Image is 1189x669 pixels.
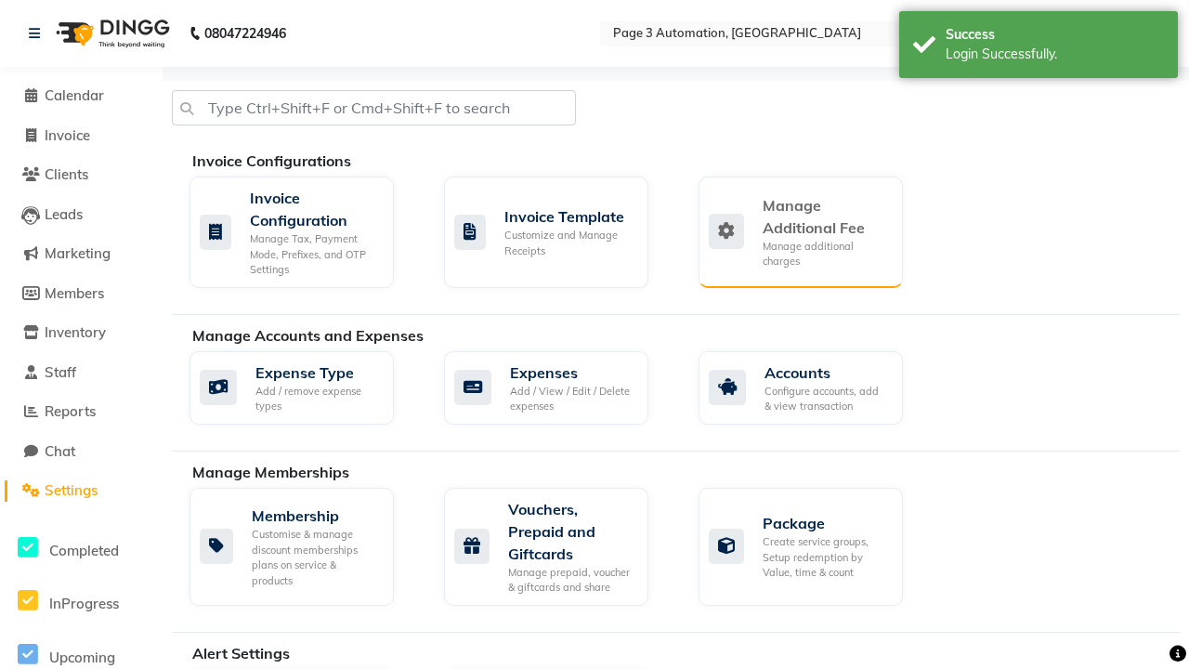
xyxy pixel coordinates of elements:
span: Clients [45,165,88,183]
div: Add / View / Edit / Delete expenses [510,384,634,414]
div: Expenses [510,361,634,384]
div: Manage additional charges [763,239,888,269]
div: Add / remove expense types [255,384,379,414]
span: Calendar [45,86,104,104]
div: Invoice Template [504,205,634,228]
div: Configure accounts, add & view transaction [764,384,888,414]
a: Invoice ConfigurationManage Tax, Payment Mode, Prefixes, and OTP Settings [189,177,416,288]
div: Manage Tax, Payment Mode, Prefixes, and OTP Settings [250,231,379,278]
a: Members [5,283,158,305]
div: Customize and Manage Receipts [504,228,634,258]
span: Chat [45,442,75,460]
a: Settings [5,480,158,502]
span: Inventory [45,323,106,341]
a: Manage Additional FeeManage additional charges [699,177,925,288]
a: Invoice [5,125,158,147]
div: Login Successfully. [946,45,1164,64]
a: Inventory [5,322,158,344]
a: Invoice TemplateCustomize and Manage Receipts [444,177,671,288]
a: PackageCreate service groups, Setup redemption by Value, time & count [699,488,925,606]
div: Package [763,512,888,534]
div: Create service groups, Setup redemption by Value, time & count [763,534,888,581]
span: Invoice [45,126,90,144]
div: Invoice Configuration [250,187,379,231]
span: Leads [45,205,83,223]
a: Clients [5,164,158,186]
a: Vouchers, Prepaid and GiftcardsManage prepaid, voucher & giftcards and share [444,488,671,606]
div: Customise & manage discount memberships plans on service & products [252,527,379,588]
a: Leads [5,204,158,226]
span: Staff [45,363,76,381]
span: Marketing [45,244,111,262]
span: Reports [45,402,96,420]
div: Vouchers, Prepaid and Giftcards [508,498,634,565]
div: Manage Additional Fee [763,194,888,239]
span: Members [45,284,104,302]
a: Staff [5,362,158,384]
img: logo [47,7,175,59]
div: Manage prepaid, voucher & giftcards and share [508,565,634,596]
a: Expense TypeAdd / remove expense types [189,351,416,425]
span: Settings [45,481,98,499]
a: MembershipCustomise & manage discount memberships plans on service & products [189,488,416,606]
div: Membership [252,505,379,527]
a: Calendar [5,85,158,107]
div: Accounts [764,361,888,384]
a: AccountsConfigure accounts, add & view transaction [699,351,925,425]
input: Type Ctrl+Shift+F or Cmd+Shift+F to search [172,90,576,125]
span: Upcoming [49,649,115,666]
a: Marketing [5,243,158,265]
b: 08047224946 [204,7,286,59]
span: InProgress [49,595,119,612]
a: Reports [5,401,158,423]
a: Chat [5,441,158,463]
a: ExpensesAdd / View / Edit / Delete expenses [444,351,671,425]
div: Success [946,25,1164,45]
span: Completed [49,542,119,559]
div: Expense Type [255,361,379,384]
